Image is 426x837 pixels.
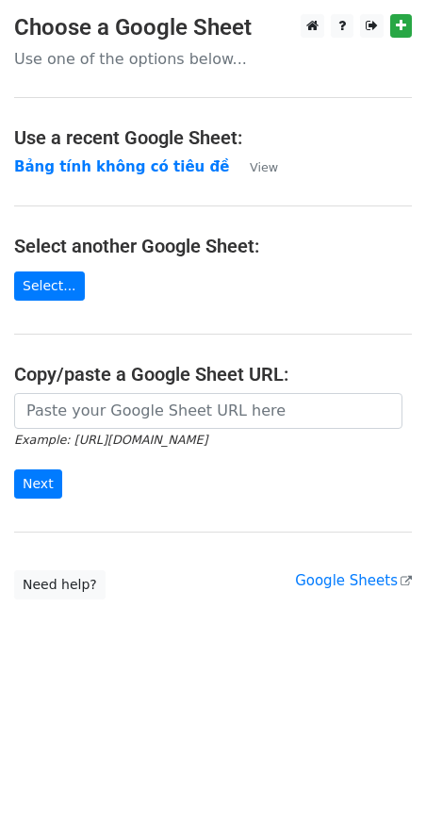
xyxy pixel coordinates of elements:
h4: Use a recent Google Sheet: [14,126,412,149]
h3: Choose a Google Sheet [14,14,412,41]
small: View [250,160,278,174]
h4: Select another Google Sheet: [14,235,412,257]
small: Example: [URL][DOMAIN_NAME] [14,433,207,447]
input: Paste your Google Sheet URL here [14,393,402,429]
a: Bảng tính không có tiêu đề [14,158,229,175]
a: Google Sheets [295,572,412,589]
p: Use one of the options below... [14,49,412,69]
a: View [231,158,278,175]
h4: Copy/paste a Google Sheet URL: [14,363,412,386]
a: Need help? [14,570,106,599]
input: Next [14,469,62,499]
a: Select... [14,271,85,301]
